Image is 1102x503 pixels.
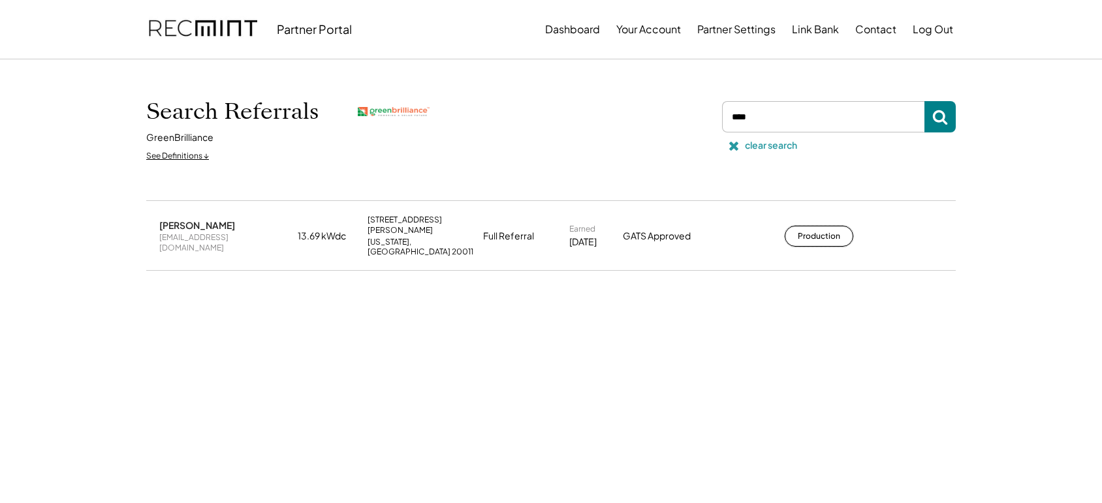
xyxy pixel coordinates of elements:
div: Partner Portal [277,22,352,37]
button: Partner Settings [697,16,776,42]
button: Dashboard [545,16,600,42]
div: clear search [745,139,797,152]
h1: Search Referrals [146,98,319,125]
div: [STREET_ADDRESS][PERSON_NAME] [368,215,475,235]
div: Full Referral [483,230,534,243]
div: 13.69 kWdc [298,230,360,243]
div: GreenBrilliance [146,131,213,144]
button: Production [785,226,853,247]
div: [DATE] [569,236,597,249]
button: Link Bank [792,16,839,42]
button: Log Out [913,16,953,42]
div: Earned [569,224,595,234]
img: recmint-logotype%403x.png [149,7,257,52]
div: [PERSON_NAME] [159,219,235,231]
div: [US_STATE], [GEOGRAPHIC_DATA] 20011 [368,237,475,257]
img: greenbrilliance.png [358,107,430,117]
div: See Definitions ↓ [146,151,209,162]
button: Contact [855,16,896,42]
button: Your Account [616,16,681,42]
div: [EMAIL_ADDRESS][DOMAIN_NAME] [159,232,290,252]
div: GATS Approved [623,230,721,243]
